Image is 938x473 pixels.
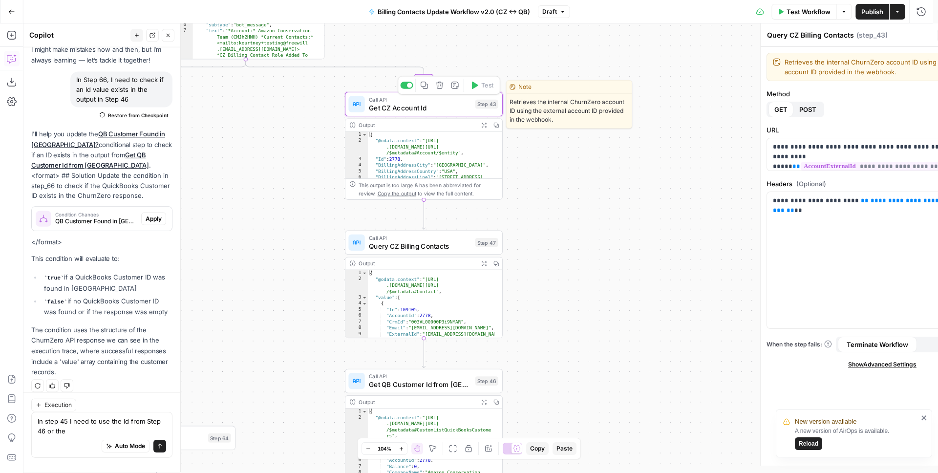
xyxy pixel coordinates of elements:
[345,270,368,276] div: 1
[796,179,826,189] span: (Optional)
[369,372,471,381] span: Call API
[363,4,536,20] button: Billing Contacts Update Workflow v2.0 (CZ <-> QB)
[422,200,425,229] g: Edge from step_43 to step_47
[475,238,498,247] div: Step 47
[168,21,193,27] div: 6
[847,340,908,349] span: Terminate Workflow
[556,444,573,453] span: Paste
[31,129,172,171] p: I'll help you update the conditional step to check if an ID exists in the output from .
[378,190,416,196] span: Copy the output
[553,442,576,455] button: Paste
[530,444,545,453] span: Copy
[29,30,128,40] div: Copilot
[44,299,67,305] code: false
[31,44,172,65] p: I might make mistakes now and then, but I’m always learning — let’s tackle it together!
[115,442,145,451] span: Auto Mode
[369,103,471,113] span: Get CZ Account Id
[345,230,503,338] div: Call APIQuery CZ Billing ContactsStep 47Output{ "@odata.context":"[URL] .[DOMAIN_NAME][URL] /$met...
[795,417,856,427] span: New version available
[475,100,498,109] div: Step 43
[767,340,832,349] a: When the step fails:
[795,437,822,450] button: Reload
[345,325,368,331] div: 8
[345,451,368,457] div: 5
[767,30,854,40] textarea: Query CZ Billing Contacts
[369,380,471,390] span: Get QB Customer Id from [GEOGRAPHIC_DATA]
[345,319,368,325] div: 7
[78,426,235,450] div: Read from GridRead from GridStep 64
[345,439,368,445] div: 3
[345,301,368,306] div: 4
[345,307,368,313] div: 5
[378,7,530,17] span: Billing Contacts Update Workflow v2.0 (CZ <-> QB)
[855,4,889,20] button: Publish
[369,234,471,242] span: Call API
[422,338,425,367] g: Edge from step_47 to step_46
[208,433,231,443] div: Step 64
[345,331,368,344] div: 9
[38,416,166,436] textarea: In step 45 I need to use the Id from Step 46 or the
[102,436,204,447] span: Read from Grid
[141,213,166,225] button: Apply
[31,130,165,149] a: QB Customer Found in [GEOGRAPHIC_DATA]?
[146,215,162,223] span: Apply
[359,259,474,268] div: Output
[793,102,822,117] button: POST
[359,398,474,406] div: Output
[44,401,72,409] span: Execution
[345,457,368,463] div: 6
[526,442,549,455] button: Copy
[345,174,368,187] div: 6
[345,463,368,469] div: 7
[856,30,888,40] span: ( step_43 )
[31,325,172,377] p: The condition uses the structure of the ChurnZero API response we can see in the execution trace,...
[774,105,788,114] span: GET
[362,270,367,276] span: Toggle code folding, rows 1 through 52
[31,254,172,264] p: This condition will evaluate to:
[345,313,368,319] div: 6
[31,399,76,411] button: Execution
[345,168,368,174] div: 5
[771,4,836,20] button: Test Workflow
[799,439,818,448] span: Reload
[44,275,64,281] code: true
[359,181,498,197] div: This output is too large & has been abbreviated for review. to view the full content.
[31,151,149,170] a: Get QB Customer Id from [GEOGRAPHIC_DATA]
[42,296,172,317] li: if no QuickBooks Customer ID was found or if the response was empty
[96,109,172,121] button: Restore from Checkpoint
[481,81,493,90] span: Test
[345,156,368,162] div: 3
[345,276,368,294] div: 2
[168,28,193,83] div: 7
[55,217,137,226] span: QB Customer Found in [GEOGRAPHIC_DATA]? (step_66)
[345,162,368,168] div: 4
[369,95,471,104] span: Call API
[475,376,498,386] div: Step 46
[345,92,503,200] div: Call APIGet CZ Account IdStep 43TestOutput{ "@odata.context":"[URL] .[DOMAIN_NAME][URL] /$metadat...
[542,7,557,16] span: Draft
[795,427,918,450] div: A new version of AirOps is available.
[359,121,474,129] div: Output
[345,445,368,451] div: 4
[42,272,172,293] li: if a QuickBooks Customer ID was found in [GEOGRAPHIC_DATA]
[70,71,172,107] div: In Step 66, I need to check if an Id value exists in the output in Step 46
[345,295,368,301] div: 3
[102,440,149,452] button: Auto Mode
[378,445,391,452] span: 104%
[246,59,426,91] g: Edge from step_30 to step_43
[466,79,498,92] button: Test
[921,414,928,422] button: close
[345,131,368,137] div: 1
[362,131,367,137] span: Toggle code folding, rows 1 through 81
[362,295,367,301] span: Toggle code folding, rows 3 through 50
[787,7,831,17] span: Test Workflow
[102,430,204,438] span: Read from Grid
[345,414,368,439] div: 2
[362,301,367,306] span: Toggle code folding, rows 4 through 49
[345,408,368,414] div: 1
[55,212,137,217] span: Condition Changes
[31,129,172,377] div: <format> ## Solution Update the condition in step_66 to check if the QuickBooks Customer ID exist...
[369,241,471,251] span: Query CZ Billing Contacts
[538,5,570,18] button: Draft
